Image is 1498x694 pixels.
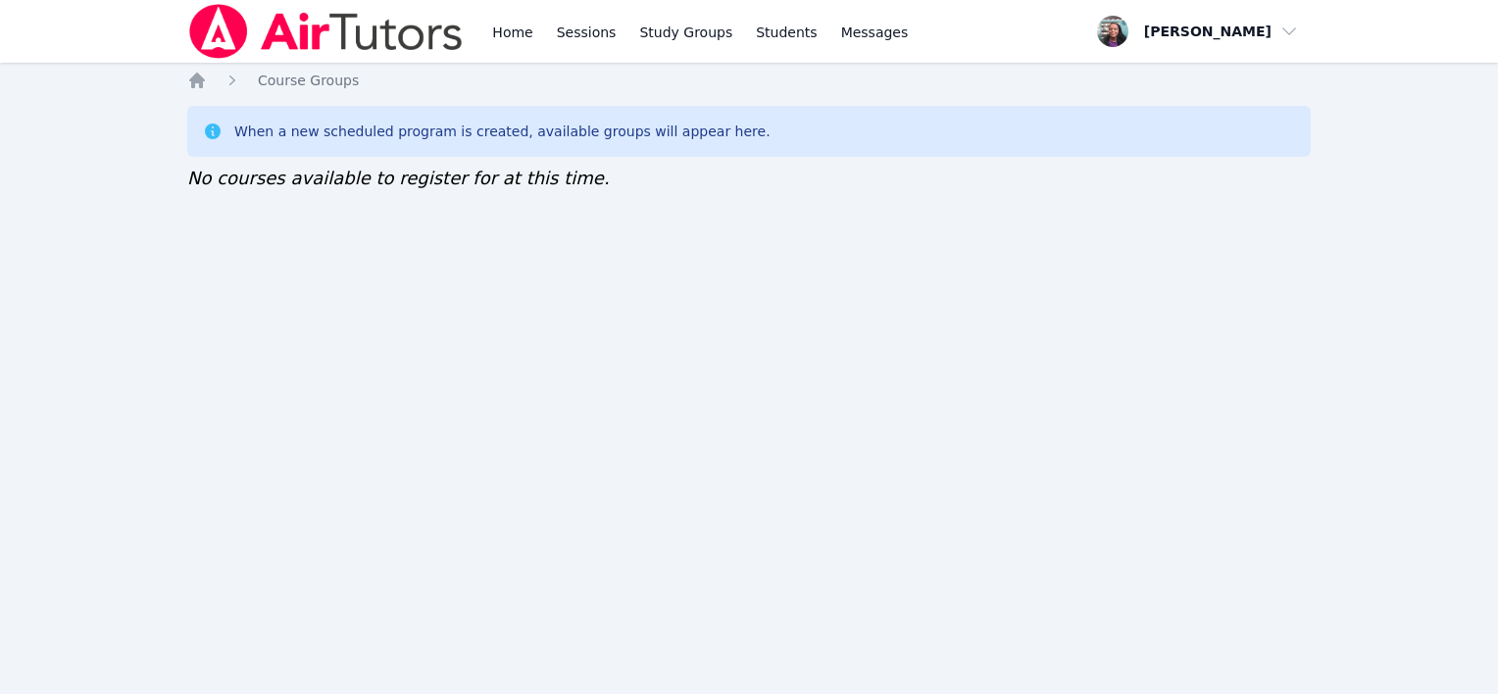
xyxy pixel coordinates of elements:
[841,23,909,42] span: Messages
[234,122,771,141] div: When a new scheduled program is created, available groups will appear here.
[258,73,359,88] span: Course Groups
[187,71,1311,90] nav: Breadcrumb
[258,71,359,90] a: Course Groups
[187,168,610,188] span: No courses available to register for at this time.
[187,4,465,59] img: Air Tutors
